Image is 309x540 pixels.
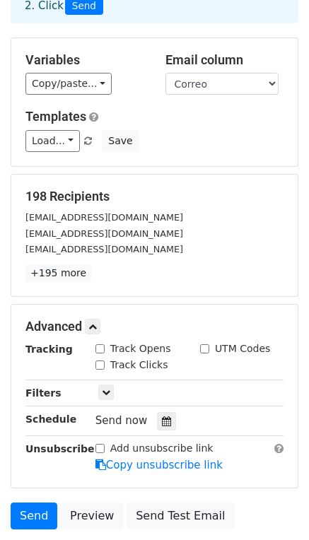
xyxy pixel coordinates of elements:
[110,441,214,456] label: Add unsubscribe link
[238,472,309,540] iframe: Chat Widget
[25,228,183,239] small: [EMAIL_ADDRESS][DOMAIN_NAME]
[102,130,139,152] button: Save
[110,341,171,356] label: Track Opens
[110,358,168,372] label: Track Clicks
[11,503,57,529] a: Send
[61,503,123,529] a: Preview
[25,387,62,399] strong: Filters
[215,341,270,356] label: UTM Codes
[25,264,91,282] a: +195 more
[95,459,223,471] a: Copy unsubscribe link
[25,73,112,95] a: Copy/paste...
[25,109,86,124] a: Templates
[25,344,73,355] strong: Tracking
[25,189,284,204] h5: 198 Recipients
[25,212,183,223] small: [EMAIL_ADDRESS][DOMAIN_NAME]
[25,319,284,334] h5: Advanced
[25,130,80,152] a: Load...
[165,52,284,68] h5: Email column
[95,414,148,427] span: Send now
[25,443,95,454] strong: Unsubscribe
[25,52,144,68] h5: Variables
[127,503,234,529] a: Send Test Email
[25,244,183,254] small: [EMAIL_ADDRESS][DOMAIN_NAME]
[238,472,309,540] div: Widget de chat
[25,413,76,425] strong: Schedule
